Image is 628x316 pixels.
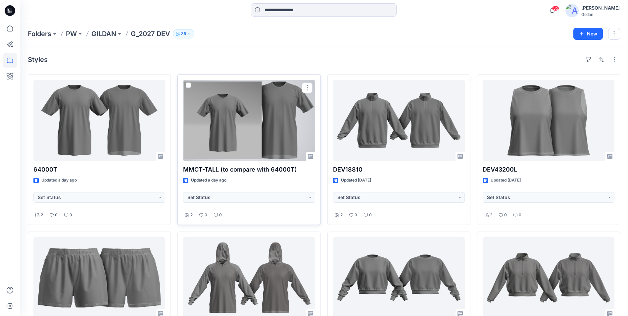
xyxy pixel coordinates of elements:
button: 35 [173,29,194,38]
a: PW [66,29,77,38]
p: Updated [DATE] [341,177,371,184]
p: G_2027 DEV [131,29,170,38]
span: 35 [552,6,559,11]
p: 2 [190,212,193,219]
a: DEV18810 [333,80,465,161]
p: 35 [181,30,186,37]
p: 0 [70,212,72,219]
p: DEV18810 [333,165,465,174]
p: 2 [490,212,492,219]
p: 0 [519,212,521,219]
p: Updated [DATE] [491,177,521,184]
p: 0 [369,212,372,219]
img: avatar [565,4,579,17]
h4: Styles [28,56,48,64]
p: 0 [55,212,58,219]
p: 0 [205,212,207,219]
p: 0 [355,212,357,219]
p: DEV43200L [483,165,614,174]
a: GILDAN [91,29,116,38]
p: 0 [219,212,222,219]
p: MMCT-TALL (to compare with 64000T) [183,165,315,174]
div: [PERSON_NAME] [581,4,620,12]
p: 2 [41,212,43,219]
a: 64000T [33,80,165,161]
a: DEV43200L [483,80,614,161]
p: 2 [340,212,343,219]
p: Updated a day ago [191,177,226,184]
p: 64000T [33,165,165,174]
p: 0 [504,212,507,219]
div: Gildan [581,12,620,17]
a: Folders [28,29,51,38]
button: New [573,28,603,40]
a: MMCT-TALL (to compare with 64000T) [183,80,315,161]
p: Updated a day ago [41,177,77,184]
